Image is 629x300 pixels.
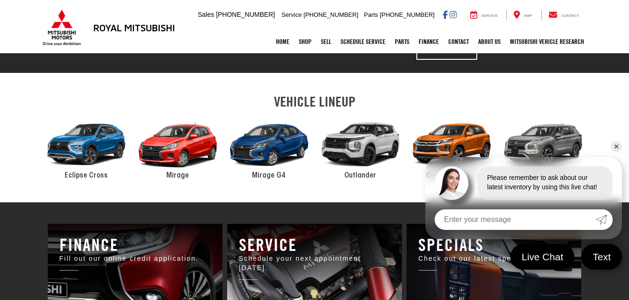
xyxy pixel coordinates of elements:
[252,172,286,179] span: Mirage G4
[364,11,378,18] span: Parts
[41,94,589,109] h2: VEHICLE LINEUP
[281,11,302,18] span: Service
[59,236,211,254] h3: Finance
[380,11,435,18] span: [PHONE_NUMBER]
[474,30,505,53] a: About Us
[418,254,570,264] p: Check out our latest special offers.
[41,114,132,176] div: 2024 Mitsubishi Eclipse Cross
[505,30,589,53] a: Mitsubishi Vehicle Research
[581,244,622,270] a: Text
[463,10,505,20] a: Service
[406,114,497,176] div: 2024 Mitsubishi Outlander Sport
[132,114,223,176] div: 2024 Mitsubishi Mirage
[596,209,613,230] a: Submit
[497,114,589,176] div: 2024 Mitsubishi Outlander PHEV
[132,114,223,181] a: 2024 Mitsubishi Mirage Mirage
[239,236,390,254] h3: Service
[316,30,336,53] a: Sell
[478,166,613,200] div: Please remember to ask about our latest inventory by using this live chat!
[443,11,448,18] a: Facebook: Click to visit our Facebook page
[444,30,474,53] a: Contact
[216,11,275,18] span: [PHONE_NUMBER]
[41,114,132,181] a: 2024 Mitsubishi Eclipse Cross Eclipse Cross
[414,30,444,53] a: Finance
[303,11,358,18] span: [PHONE_NUMBER]
[390,30,414,53] a: Parts: Opens in a new tab
[541,10,586,20] a: Contact
[315,114,406,176] div: 2024 Mitsubishi Outlander
[294,30,316,53] a: Shop
[506,10,539,20] a: Map
[336,30,390,53] a: Schedule Service: Opens in a new tab
[315,114,406,181] a: 2024 Mitsubishi Outlander Outlander
[344,172,376,179] span: Outlander
[524,14,532,18] span: Map
[481,14,498,18] span: Service
[418,236,570,254] h3: Specials
[65,172,108,179] span: Eclipse Cross
[223,114,315,176] div: 2024 Mitsubishi Mirage G4
[59,254,211,264] p: Fill out our online credit application.
[588,250,615,263] span: Text
[561,14,579,18] span: Contact
[223,114,315,181] a: 2024 Mitsubishi Mirage G4 Mirage G4
[271,30,294,53] a: Home
[406,114,497,181] a: 2024 Mitsubishi Outlander Sport Outlander Sport
[450,11,457,18] a: Instagram: Click to visit our Instagram page
[435,166,468,200] img: Agent profile photo
[198,11,214,18] span: Sales
[166,172,189,179] span: Mirage
[497,114,589,181] a: 2024 Mitsubishi Outlander PHEV Outlander PHEV
[93,22,175,33] h3: Royal Mitsubishi
[239,254,390,273] p: Schedule your next appointment [DATE].
[41,9,83,46] img: Mitsubishi
[511,244,575,270] a: Live Chat
[435,209,596,230] input: Enter your message
[517,250,568,263] span: Live Chat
